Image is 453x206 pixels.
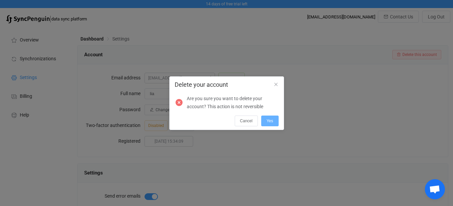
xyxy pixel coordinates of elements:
[240,119,252,123] span: Cancel
[187,94,275,111] p: Are you sure you want to delete your account? This action is not reversible
[235,116,258,126] button: Cancel
[267,119,273,123] span: Yes
[261,116,279,126] button: Yes
[425,179,445,199] div: Open chat
[273,82,279,88] button: Close
[175,81,228,88] span: Delete your account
